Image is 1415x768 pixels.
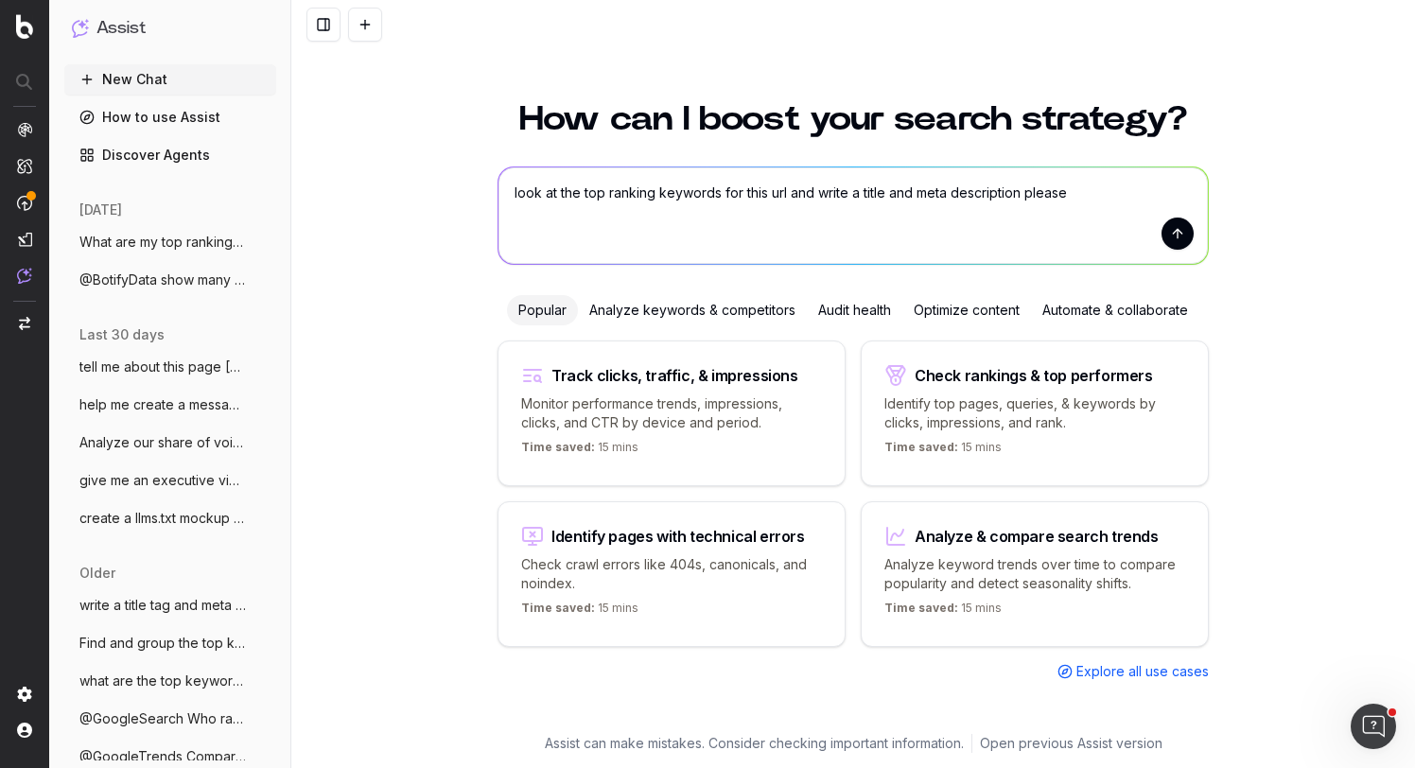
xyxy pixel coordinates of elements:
[79,325,165,344] span: last 30 days
[64,503,276,533] button: create a llms.txt mockup for [DOMAIN_NAME]
[64,64,276,95] button: New Chat
[545,734,964,753] p: Assist can make mistakes. Consider checking important information.
[551,529,805,544] div: Identify pages with technical errors
[884,601,1002,623] p: 15 mins
[79,233,246,252] span: What are my top ranking pages for hallow
[64,102,276,132] a: How to use Assist
[902,295,1031,325] div: Optimize content
[521,440,638,463] p: 15 mins
[79,201,122,219] span: [DATE]
[64,704,276,734] button: @GoogleSearch Who ranks in the top 5 for
[64,140,276,170] a: Discover Agents
[79,747,246,766] span: @GoogleTrends Compare "owala water bottl
[578,295,807,325] div: Analyze keywords & competitors
[915,368,1153,383] div: Check rankings & top performers
[17,687,32,702] img: Setting
[79,634,246,653] span: Find and group the top keywords for hall
[79,596,246,615] span: write a title tag and meta description
[884,440,1002,463] p: 15 mins
[1076,662,1209,681] span: Explore all use cases
[79,471,246,490] span: give me an executive view of seo perform
[884,601,958,615] span: Time saved:
[915,529,1159,544] div: Analyze & compare search trends
[884,394,1185,432] p: Identify top pages, queries, & keywords by clicks, impressions, and rank.
[64,666,276,696] button: what are the top keywords for the water
[1351,704,1396,749] iframe: Intercom live chat
[498,167,1208,264] textarea: look at the top ranking keywords for this url and write a title and meta description please
[884,555,1185,593] p: Analyze keyword trends over time to compare popularity and detect seasonality shifts.
[72,19,89,37] img: Assist
[79,358,246,376] span: tell me about this page [URL]
[521,394,822,432] p: Monitor performance trends, impressions, clicks, and CTR by device and period.
[19,317,30,330] img: Switch project
[17,195,32,211] img: Activation
[498,102,1209,136] h1: How can I boost your search strategy?
[79,709,246,728] span: @GoogleSearch Who ranks in the top 5 for
[64,227,276,257] button: What are my top ranking pages for hallow
[79,271,246,289] span: @BotifyData show many pages that have no
[79,672,246,690] span: what are the top keywords for the water
[980,734,1162,753] a: Open previous Assist version
[72,15,269,42] button: Assist
[79,395,246,414] span: help me create a message to our web cia
[884,440,958,454] span: Time saved:
[64,628,276,658] button: Find and group the top keywords for hall
[17,232,32,247] img: Studio
[521,555,822,593] p: Check crawl errors like 404s, canonicals, and noindex.
[807,295,902,325] div: Audit health
[521,440,595,454] span: Time saved:
[17,268,32,284] img: Assist
[64,428,276,458] button: Analyze our share of voice for "What are
[1031,295,1199,325] div: Automate & collaborate
[79,433,246,452] span: Analyze our share of voice for "What are
[64,590,276,620] button: write a title tag and meta description
[521,601,595,615] span: Time saved:
[1057,662,1209,681] a: Explore all use cases
[64,265,276,295] button: @BotifyData show many pages that have no
[79,509,246,528] span: create a llms.txt mockup for [DOMAIN_NAME]
[64,390,276,420] button: help me create a message to our web cia
[17,158,32,174] img: Intelligence
[96,15,146,42] h1: Assist
[17,723,32,738] img: My account
[64,352,276,382] button: tell me about this page [URL]
[17,122,32,137] img: Analytics
[64,465,276,496] button: give me an executive view of seo perform
[521,601,638,623] p: 15 mins
[79,564,115,583] span: older
[551,368,798,383] div: Track clicks, traffic, & impressions
[507,295,578,325] div: Popular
